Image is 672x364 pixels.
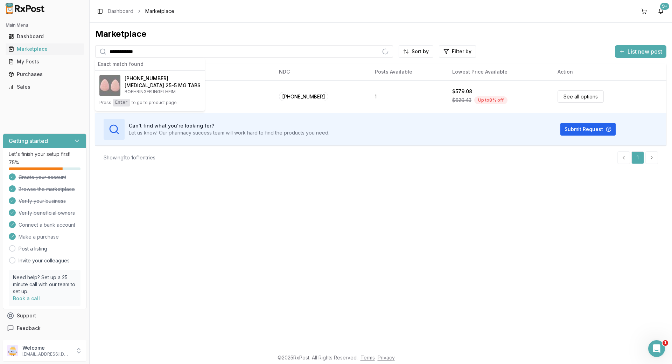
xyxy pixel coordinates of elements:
[660,3,669,10] div: 9+
[132,100,177,105] span: to go to product page
[6,22,84,28] h2: Main Menu
[6,81,84,93] a: Sales
[360,355,375,360] a: Terms
[558,90,604,103] a: See all options
[655,6,666,17] button: 9+
[3,56,86,67] button: My Posts
[19,245,47,252] a: Post a listing
[648,340,665,357] iframe: Intercom live chat
[8,33,81,40] div: Dashboard
[19,186,75,193] span: Browse the marketplace
[3,43,86,55] button: Marketplace
[273,63,369,80] th: NDC
[9,151,80,158] p: Let's finish your setup first!
[3,322,86,335] button: Feedback
[615,49,666,56] a: List new post
[9,159,19,166] span: 75 %
[560,123,616,136] button: Submit Request
[6,55,84,68] a: My Posts
[145,8,174,15] span: Marketplace
[628,47,662,56] span: List new post
[8,58,81,65] div: My Posts
[19,221,75,228] span: Connect a bank account
[125,89,201,95] p: BOEHRINGER INGELHEIM
[22,344,71,351] p: Welcome
[13,295,40,301] a: Book a call
[13,274,76,295] p: Need help? Set up a 25 minute call with our team to set up.
[22,351,71,357] p: [EMAIL_ADDRESS][DOMAIN_NAME]
[19,233,59,240] span: Make a purchase
[447,63,552,80] th: Lowest Price Available
[631,151,644,164] a: 1
[125,75,168,82] span: [PHONE_NUMBER]
[19,210,75,217] span: Verify beneficial owners
[125,82,201,89] h4: [MEDICAL_DATA] 25-5 MG TABS
[279,92,328,101] span: [PHONE_NUMBER]
[99,100,111,105] span: Press
[95,58,205,71] div: Exact match found
[3,31,86,42] button: Dashboard
[369,80,446,113] td: 1
[3,309,86,322] button: Support
[439,45,476,58] button: Filter by
[9,137,48,145] h3: Getting started
[8,71,81,78] div: Purchases
[8,83,81,90] div: Sales
[95,28,666,40] div: Marketplace
[129,129,329,136] p: Let us know! Our pharmacy success team will work hard to find the products you need.
[6,68,84,81] a: Purchases
[617,151,658,164] nav: pagination
[552,63,666,80] th: Action
[3,69,86,80] button: Purchases
[17,325,41,332] span: Feedback
[104,154,155,161] div: Showing 1 to 1 of 1 entries
[8,46,81,53] div: Marketplace
[19,257,70,264] a: Invite your colleagues
[412,48,429,55] span: Sort by
[3,81,86,92] button: Sales
[108,8,133,15] a: Dashboard
[399,45,433,58] button: Sort by
[113,99,130,107] kbd: Enter
[452,88,472,95] div: $579.08
[474,96,507,104] div: Up to 8 % off
[99,75,120,96] img: Glyxambi 25-5 MG TABS
[615,45,666,58] button: List new post
[19,174,66,181] span: Create your account
[6,43,84,55] a: Marketplace
[129,122,329,129] h3: Can't find what you're looking for?
[378,355,395,360] a: Privacy
[452,97,471,104] span: $629.43
[7,345,18,356] img: User avatar
[3,3,48,14] img: RxPost Logo
[663,340,668,346] span: 1
[6,30,84,43] a: Dashboard
[369,63,446,80] th: Posts Available
[452,48,471,55] span: Filter by
[19,198,66,205] span: Verify your business
[108,8,174,15] nav: breadcrumb
[95,71,205,111] button: Glyxambi 25-5 MG TABS[PHONE_NUMBER][MEDICAL_DATA] 25-5 MG TABSBOEHRINGER INGELHEIMPressEnterto go...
